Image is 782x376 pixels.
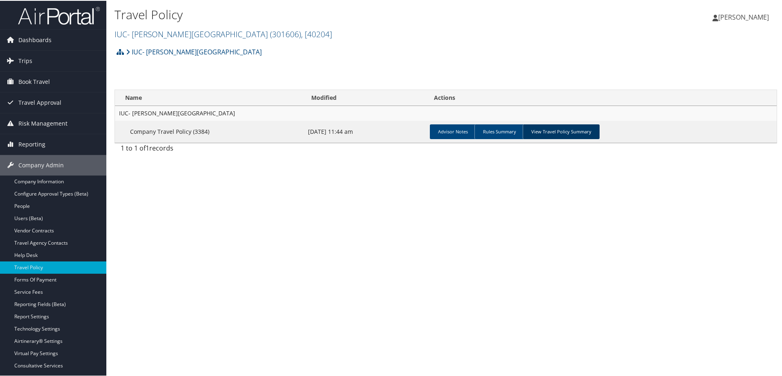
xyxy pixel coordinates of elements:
img: airportal-logo.png [18,5,100,25]
a: Rules Summary [474,124,524,138]
span: [PERSON_NAME] [718,12,769,21]
span: Travel Approval [18,92,61,112]
div: 1 to 1 of records [121,142,274,156]
h1: Travel Policy [115,5,556,23]
a: [PERSON_NAME] [712,4,777,29]
span: Trips [18,50,32,70]
th: Modified: activate to sort column ascending [304,89,427,105]
th: Name: activate to sort column ascending [115,89,304,105]
a: IUC- [PERSON_NAME][GEOGRAPHIC_DATA] [115,28,332,39]
span: Company Admin [18,154,64,175]
span: Book Travel [18,71,50,91]
span: ( 301606 ) [270,28,301,39]
th: Actions [427,89,777,105]
a: Advisor Notes [430,124,476,138]
span: , [ 40204 ] [301,28,332,39]
span: Risk Management [18,113,67,133]
span: Dashboards [18,29,52,50]
td: [DATE] 11:44 am [304,120,427,142]
td: Company Travel Policy (3384) [115,120,304,142]
span: 1 [146,143,149,152]
a: View Travel Policy Summary [523,124,600,138]
a: IUC- [PERSON_NAME][GEOGRAPHIC_DATA] [126,43,262,59]
td: IUC- [PERSON_NAME][GEOGRAPHIC_DATA] [115,105,777,120]
span: Reporting [18,133,45,154]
